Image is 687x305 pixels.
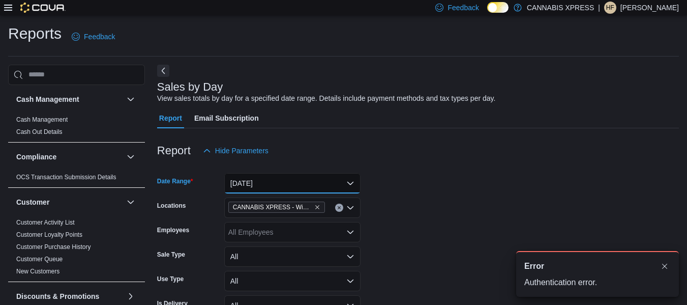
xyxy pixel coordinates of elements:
button: Compliance [125,151,137,163]
button: All [224,246,361,267]
button: Cash Management [125,93,137,105]
button: Open list of options [346,204,354,212]
h3: Discounts & Promotions [16,291,99,301]
div: Notification [524,260,671,272]
p: [PERSON_NAME] [620,2,679,14]
button: Clear input [335,204,343,212]
button: Discounts & Promotions [16,291,123,301]
div: Customer [8,216,145,282]
span: HF [606,2,614,14]
input: Dark Mode [487,2,509,13]
label: Use Type [157,275,184,283]
h3: Compliance [16,152,56,162]
button: Discounts & Promotions [125,290,137,302]
div: Hayden Flannigan [604,2,616,14]
div: View sales totals by day for a specified date range. Details include payment methods and tax type... [157,93,496,104]
span: New Customers [16,267,59,275]
span: Customer Activity List [16,218,75,227]
span: Feedback [447,3,479,13]
p: CANNABIS XPRESS [527,2,594,14]
img: Cova [20,3,66,13]
button: Remove CANNABIS XPRESS - Wingham (Josephine Street) from selection in this group [314,204,320,210]
label: Locations [157,202,186,210]
button: Customer [16,197,123,207]
button: [DATE] [224,173,361,193]
button: All [224,271,361,291]
a: Customer Queue [16,256,63,263]
button: Hide Parameters [199,141,273,161]
button: Compliance [16,152,123,162]
button: Open list of options [346,228,354,236]
h3: Report [157,145,191,157]
button: Next [157,65,169,77]
a: Customer Activity List [16,219,75,226]
button: Customer [125,196,137,208]
label: Employees [157,226,189,234]
h1: Reports [8,23,62,44]
a: Cash Out Details [16,128,63,135]
p: | [598,2,600,14]
h3: Customer [16,197,49,207]
span: Cash Out Details [16,128,63,136]
span: Hide Parameters [215,146,268,156]
span: CANNABIS XPRESS - Wingham (Josephine Street) [228,202,325,213]
a: Customer Purchase History [16,243,91,251]
button: Cash Management [16,94,123,104]
span: Feedback [84,32,115,42]
a: Cash Management [16,116,68,123]
h3: Sales by Day [157,81,223,93]
label: Sale Type [157,251,185,259]
a: Feedback [68,26,119,47]
div: Authentication error. [524,276,671,289]
span: Error [524,260,544,272]
div: Compliance [8,171,145,187]
span: Customer Purchase History [16,243,91,251]
span: Cash Management [16,116,68,124]
h3: Cash Management [16,94,79,104]
span: Email Subscription [194,108,259,128]
a: OCS Transaction Submission Details [16,174,116,181]
span: Report [159,108,182,128]
a: Customer Loyalty Points [16,231,82,238]
span: Customer Loyalty Points [16,231,82,239]
span: CANNABIS XPRESS - Wingham ([PERSON_NAME][GEOGRAPHIC_DATA]) [233,202,312,212]
button: Dismiss toast [659,260,671,272]
span: OCS Transaction Submission Details [16,173,116,181]
div: Cash Management [8,114,145,142]
a: New Customers [16,268,59,275]
label: Date Range [157,177,193,185]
